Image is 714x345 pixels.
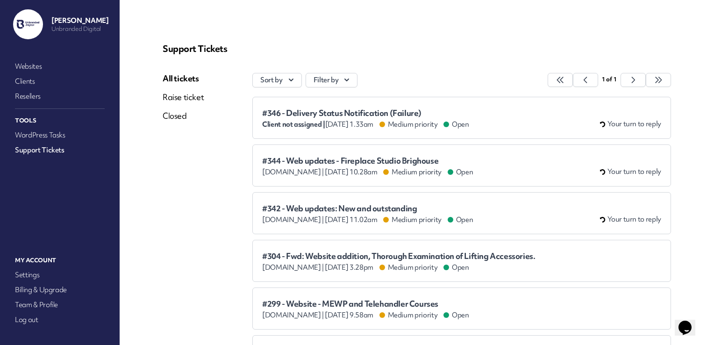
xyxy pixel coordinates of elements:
[380,263,438,272] span: Medium priority
[252,73,302,87] button: Sort by
[262,215,473,224] div: [DATE] 11.02am
[607,215,661,224] span: Your turn to reply
[51,25,108,33] p: Unbranded Digital
[380,120,438,129] span: Medium priority
[13,129,107,142] a: WordPress Tasks
[13,298,107,311] a: Team & Profile
[13,60,107,73] a: Websites
[380,310,438,320] span: Medium priority
[262,252,535,261] span: #304 - Fwd: Website addition, Thorough Examination of Lifting Accessories.
[449,215,473,224] span: Open
[163,92,204,103] a: Raise ticket
[13,75,107,88] a: Clients
[13,144,107,157] a: Support Tickets
[13,268,107,281] a: Settings
[252,192,671,234] a: #342 - Web updates: New and outstanding [DOMAIN_NAME] | [DATE] 11.02am Medium priority Open Your ...
[262,120,469,129] div: [DATE] 1.33am
[262,167,473,177] div: [DATE] 10.28am
[163,110,204,122] a: Closed
[607,167,661,177] span: Your turn to reply
[262,156,473,165] span: #344 - Web updates - Fireplace Studio Brighouse
[602,75,616,83] span: 1 of 1
[13,90,107,103] a: Resellers
[252,240,671,282] a: #304 - Fwd: Website addition, Thorough Examination of Lifting Accessories. [DOMAIN_NAME] | [DATE]...
[262,215,324,224] span: [DOMAIN_NAME] |
[13,283,107,296] a: Billing & Upgrade
[262,120,325,129] span: Client not assigned |
[444,310,469,320] span: Open
[262,263,535,272] div: [DATE] 3.28pm
[13,254,107,266] p: My Account
[444,120,469,129] span: Open
[675,308,705,336] iframe: chat widget
[306,73,358,87] button: Filter by
[252,287,671,330] a: #299 - Website - MEWP and Telehandler Courses [DOMAIN_NAME] | [DATE] 9.58am Medium priority Open
[444,263,469,272] span: Open
[262,108,469,118] span: #346 - Delivery Status Notification (Failure)
[262,299,469,309] span: #299 - Website - MEWP and Telehandler Courses
[163,43,671,54] p: Support Tickets
[252,144,671,187] a: #344 - Web updates - Fireplace Studio Brighouse [DOMAIN_NAME] | [DATE] 10.28am Medium priority Op...
[262,204,473,213] span: #342 - Web updates: New and outstanding
[449,167,473,177] span: Open
[13,313,107,326] a: Log out
[607,119,661,129] span: Your turn to reply
[384,215,442,224] span: Medium priority
[262,310,469,320] div: [DATE] 9.58am
[262,167,324,177] span: [DOMAIN_NAME] |
[262,310,324,320] span: [DOMAIN_NAME] |
[262,263,324,272] span: [DOMAIN_NAME] |
[252,97,671,139] a: #346 - Delivery Status Notification (Failure) Client not assigned |[DATE] 1.33am Medium priority ...
[13,115,107,127] p: Tools
[163,73,204,84] a: All tickets
[51,16,108,25] p: [PERSON_NAME]
[384,167,442,177] span: Medium priority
